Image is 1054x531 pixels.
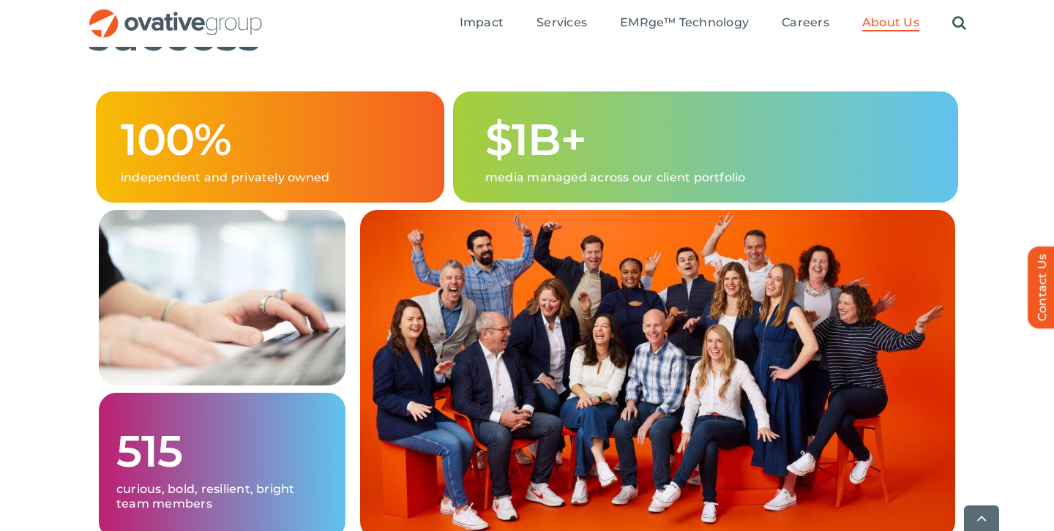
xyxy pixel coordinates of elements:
h1: $1B+ [485,116,933,163]
p: curious, bold, resilient, bright team members [116,482,328,511]
h1: 515 [116,428,328,475]
a: Careers [782,15,829,31]
a: About Us [862,15,919,31]
span: Impact [460,15,504,30]
a: Impact [460,15,504,31]
span: Careers [782,15,829,30]
span: EMRge™ Technology [620,15,749,30]
a: Search [952,15,966,31]
p: independent and privately owned [121,170,419,185]
span: About Us [862,15,919,30]
h1: 100% [121,116,419,163]
img: About Us – Grid 1 [99,210,345,385]
span: Services [537,15,587,30]
a: Services [537,15,587,31]
p: media managed across our client portfolio [485,170,933,185]
a: OG_Full_horizontal_RGB [88,7,263,21]
a: EMRge™ Technology [620,15,749,31]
